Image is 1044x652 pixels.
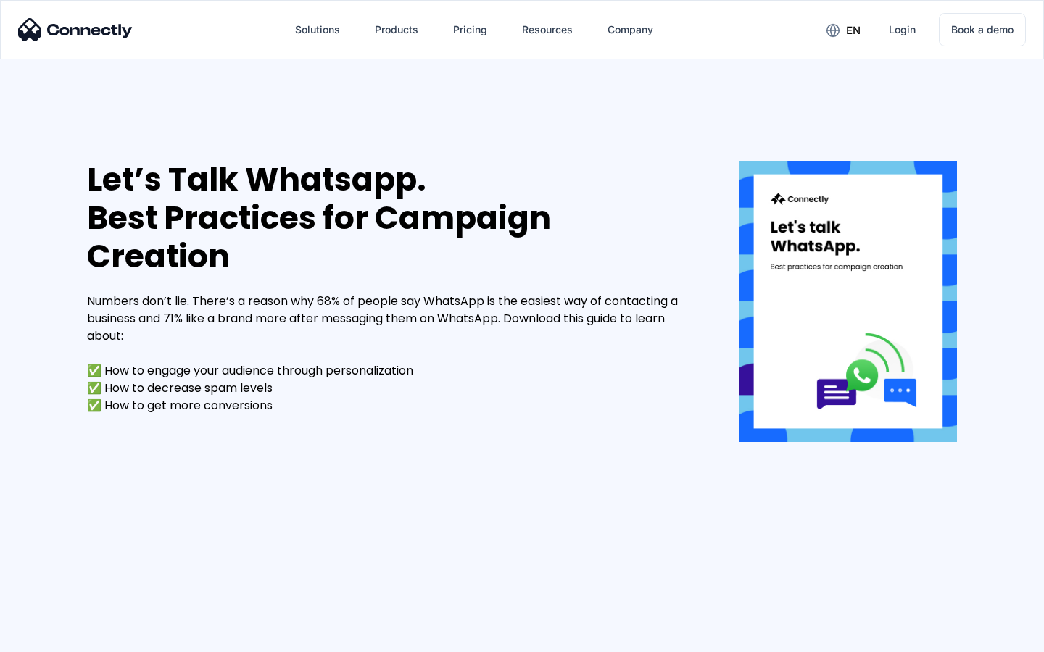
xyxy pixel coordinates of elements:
div: Login [889,20,916,40]
ul: Language list [29,627,87,647]
div: en [846,20,861,41]
div: Let’s Talk Whatsapp. Best Practices for Campaign Creation [87,161,696,275]
aside: Language selected: English [14,627,87,647]
div: Products [375,20,418,40]
div: Products [363,12,430,47]
div: Resources [510,12,584,47]
a: Pricing [442,12,499,47]
div: Solutions [295,20,340,40]
a: Book a demo [939,13,1026,46]
div: Company [608,20,653,40]
div: Company [596,12,665,47]
div: Solutions [283,12,352,47]
div: Resources [522,20,573,40]
div: Pricing [453,20,487,40]
div: Numbers don’t lie. There’s a reason why 68% of people say WhatsApp is the easiest way of contacti... [87,293,696,414]
a: Login [877,12,927,47]
img: Connectly Logo [18,18,133,41]
div: en [815,19,871,41]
